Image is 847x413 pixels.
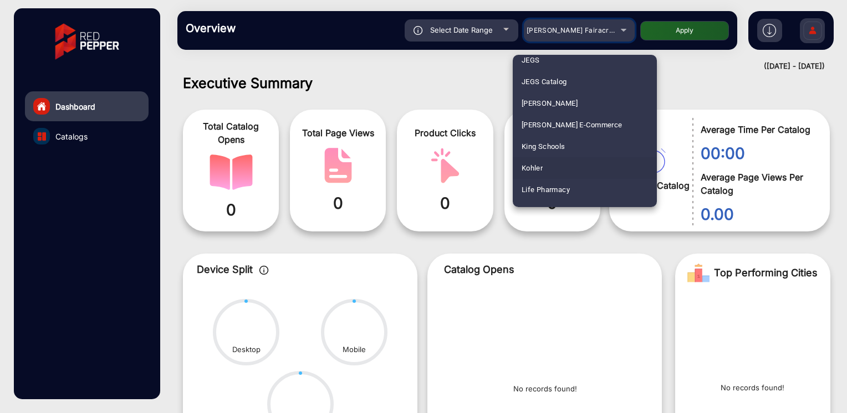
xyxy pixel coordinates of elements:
span: Life Pharmacy [522,179,570,200]
span: [PERSON_NAME] E-Commerce [522,114,623,136]
span: King Schools [522,136,565,157]
span: Liquor & Co [522,200,559,222]
span: JEGS [522,49,540,71]
span: Kohler [522,157,543,179]
span: [PERSON_NAME] [522,92,578,114]
span: JEGS Catalog [522,71,567,92]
